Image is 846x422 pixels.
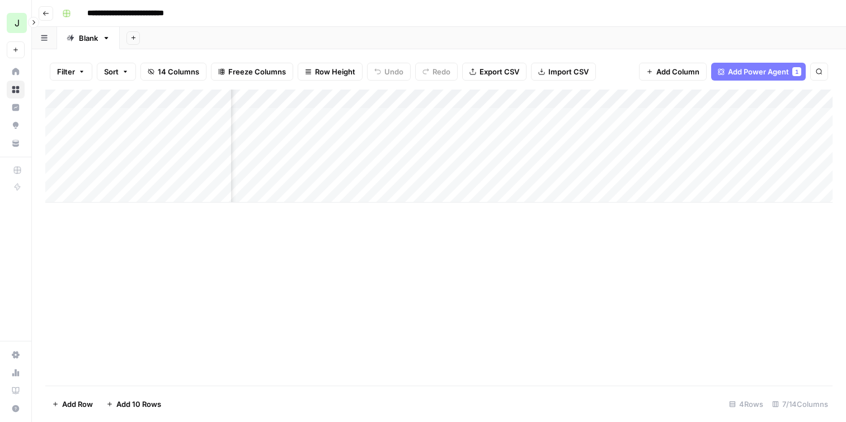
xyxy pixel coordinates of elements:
span: Import CSV [548,66,589,77]
button: Export CSV [462,63,527,81]
button: Workspace: Jeremy - Example [7,9,25,37]
span: Add Column [656,66,699,77]
button: Help + Support [7,400,25,418]
span: Undo [384,66,403,77]
button: Add 10 Rows [100,395,168,413]
span: Redo [433,66,450,77]
span: Export CSV [480,66,519,77]
button: 14 Columns [140,63,206,81]
button: Undo [367,63,411,81]
a: Insights [7,99,25,116]
span: Filter [57,66,75,77]
span: Freeze Columns [228,66,286,77]
div: Blank [79,32,98,44]
a: Browse [7,81,25,99]
a: Usage [7,364,25,382]
a: Blank [57,27,120,49]
button: Import CSV [531,63,596,81]
div: 7/14 Columns [768,395,833,413]
span: Add Power Agent [728,66,789,77]
a: Home [7,63,25,81]
button: Redo [415,63,458,81]
button: Add Power Agent1 [711,63,806,81]
span: 1 [795,67,798,76]
span: Sort [104,66,119,77]
div: 1 [792,67,801,76]
a: Learning Hub [7,382,25,400]
button: Freeze Columns [211,63,293,81]
div: 4 Rows [725,395,768,413]
a: Opportunities [7,116,25,134]
button: Filter [50,63,92,81]
span: Row Height [315,66,355,77]
button: Add Row [45,395,100,413]
button: Sort [97,63,136,81]
span: 14 Columns [158,66,199,77]
a: Settings [7,346,25,364]
button: Row Height [298,63,363,81]
button: Add Column [639,63,707,81]
a: Your Data [7,134,25,152]
span: Add 10 Rows [116,398,161,410]
span: J [15,16,20,30]
span: Add Row [62,398,93,410]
